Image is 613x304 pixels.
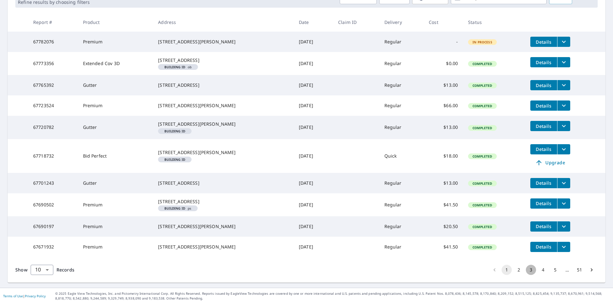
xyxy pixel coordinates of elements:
td: [DATE] [294,95,333,116]
button: Go to page 4 [538,265,548,275]
td: 67720782 [28,116,78,139]
p: | [3,294,46,298]
button: filesDropdownBtn-67720782 [557,121,570,131]
td: [DATE] [294,216,333,237]
p: © 2025 Eagle View Technologies, Inc. and Pictometry International Corp. All Rights Reserved. Repo... [55,291,610,301]
td: Premium [78,216,153,237]
td: Regular [379,237,424,257]
td: $66.00 [424,95,463,116]
th: Status [463,13,525,32]
th: Product [78,13,153,32]
td: Regular [379,116,424,139]
button: filesDropdownBtn-67671932 [557,242,570,252]
div: Show 10 records [31,265,53,275]
span: Details [534,59,553,65]
button: detailsBtn-67701243 [530,178,557,188]
span: In Process [469,40,496,44]
span: Details [534,123,553,129]
a: Upgrade [530,158,570,168]
th: Delivery [379,13,424,32]
td: Quick [379,139,424,173]
button: filesDropdownBtn-67773356 [557,57,570,67]
td: 67690502 [28,193,78,216]
td: Extended Cov 3D [78,52,153,75]
span: Details [534,82,553,88]
span: Details [534,146,553,152]
nav: pagination navigation [488,265,598,275]
th: Report # [28,13,78,32]
span: Completed [469,181,496,186]
span: ps [161,207,195,210]
div: [STREET_ADDRESS][PERSON_NAME] [158,102,289,109]
span: Show [15,267,27,273]
button: detailsBtn-67690197 [530,221,557,232]
td: $0.00 [424,52,463,75]
td: $20.50 [424,216,463,237]
div: [STREET_ADDRESS][PERSON_NAME] [158,121,289,127]
td: $41.50 [424,237,463,257]
a: Terms of Use [3,294,23,298]
td: Bid Perfect [78,139,153,173]
td: $13.00 [424,116,463,139]
a: Privacy Policy [25,294,46,298]
div: [STREET_ADDRESS][PERSON_NAME] [158,244,289,250]
button: filesDropdownBtn-67718732 [557,144,570,154]
button: detailsBtn-67671932 [530,242,557,252]
span: Details [534,244,553,250]
div: [STREET_ADDRESS][PERSON_NAME] [158,223,289,230]
button: filesDropdownBtn-67690197 [557,221,570,232]
th: Date [294,13,333,32]
td: Premium [78,95,153,116]
td: 67723524 [28,95,78,116]
button: filesDropdownBtn-67765392 [557,80,570,90]
td: Premium [78,237,153,257]
td: $41.50 [424,193,463,216]
button: Go to page 5 [550,265,560,275]
th: Claim ID [333,13,379,32]
span: Completed [469,203,496,207]
td: 67718732 [28,139,78,173]
span: Completed [469,126,496,130]
td: [DATE] [294,75,333,95]
div: [STREET_ADDRESS] [158,57,289,63]
button: detailsBtn-67782076 [530,37,557,47]
td: Regular [379,173,424,193]
td: [DATE] [294,237,333,257]
td: [DATE] [294,193,333,216]
td: $13.00 [424,75,463,95]
span: Details [534,180,553,186]
button: detailsBtn-67723524 [530,100,557,111]
em: Building ID [164,158,185,161]
th: Cost [424,13,463,32]
button: detailsBtn-67765392 [530,80,557,90]
td: Gutter [78,173,153,193]
button: Go to page 51 [574,265,585,275]
span: ob [161,65,195,69]
button: detailsBtn-67718732 [530,144,557,154]
td: 67690197 [28,216,78,237]
td: $13.00 [424,173,463,193]
td: [DATE] [294,32,333,52]
td: 67773356 [28,52,78,75]
td: - [424,32,463,52]
div: … [562,267,572,273]
td: [DATE] [294,139,333,173]
button: detailsBtn-67690502 [530,198,557,209]
td: Premium [78,193,153,216]
span: Details [534,103,553,109]
div: 10 [31,261,53,279]
div: [STREET_ADDRESS][PERSON_NAME] [158,149,289,156]
td: 67701243 [28,173,78,193]
span: Completed [469,154,496,159]
span: Completed [469,104,496,108]
td: 67765392 [28,75,78,95]
button: detailsBtn-67773356 [530,57,557,67]
td: Regular [379,75,424,95]
td: Regular [379,216,424,237]
span: Records [57,267,74,273]
td: Regular [379,32,424,52]
button: filesDropdownBtn-67723524 [557,100,570,111]
div: [STREET_ADDRESS] [158,198,289,205]
td: Premium [78,32,153,52]
span: Completed [469,83,496,88]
